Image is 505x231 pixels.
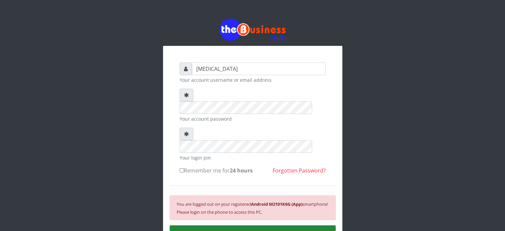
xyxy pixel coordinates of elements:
[180,154,326,161] small: Your login pin
[273,167,326,174] a: Forgotten Password?
[177,201,328,215] small: You are logged out on your registered smartphone! Please login on the phone to access this PC.
[192,62,326,75] input: Username or email address
[230,167,253,174] b: 24 hours
[180,168,184,173] input: Remember me for24 hours
[180,167,253,174] label: Remember me for
[180,76,326,83] small: Your account username or email address
[180,115,326,122] small: Your account password
[251,201,302,207] b: Android M2101K6G (App)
